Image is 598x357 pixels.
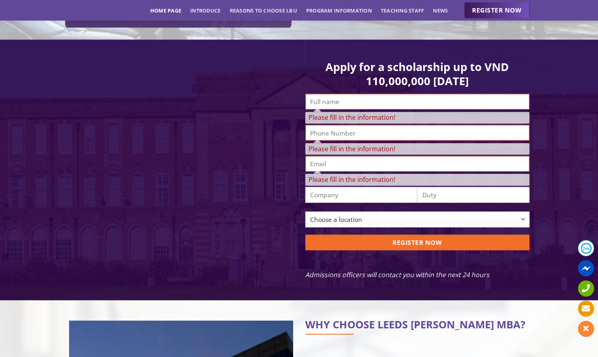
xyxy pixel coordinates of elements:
a: Reasons to choose LBU [229,3,297,18]
form: Contact form [305,60,529,280]
span: REGISTER NOW [472,5,521,15]
h1: Apply for a scholarship up to VND 110,000,000 [DATE] [305,60,529,88]
img: line-lbu.jpg [305,334,354,334]
iframe: Thạc sĩ Quản trị kinh doanh Quốc tế - Leeds Beckett MBA từ ĐH FPT & ĐH Leeds Beckett (UK) [69,107,293,241]
em: Admissions officers will contact you within the next 24 hours [305,270,489,279]
a: Home page [150,3,181,18]
input: Phone Number [305,125,529,140]
input: Company [305,187,418,203]
input: Duty [417,187,529,203]
a: REGISTER NOW [464,2,529,19]
a: Introduce [190,3,220,18]
input: Email [305,156,529,171]
input: REGISTER NOW [305,234,529,250]
span: Please fill in the information! [305,173,529,185]
a: Teaching staff [381,3,424,18]
a: Program Information [306,3,372,18]
span: Please fill in the information! [305,143,529,154]
span: Please fill in the information! [305,112,529,123]
input: Full name [305,94,529,109]
a: News [433,3,448,18]
h2: WHY CHOOSE LEEDS [PERSON_NAME] MBA? [305,320,529,328]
